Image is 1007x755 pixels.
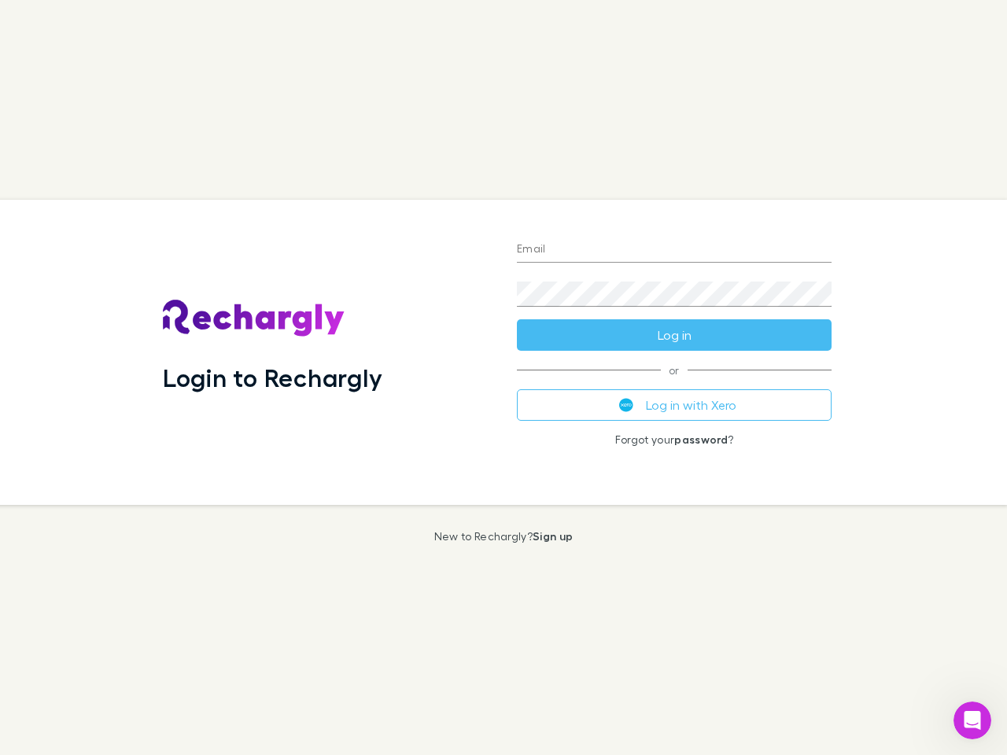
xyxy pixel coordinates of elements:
span: or [517,370,832,370]
p: Forgot your ? [517,433,832,446]
h1: Login to Rechargly [163,363,382,392]
button: Log in with Xero [517,389,832,421]
a: Sign up [533,529,573,543]
button: Log in [517,319,832,351]
iframe: Intercom live chat [954,702,991,739]
a: password [674,433,728,446]
img: Xero's logo [619,398,633,412]
p: New to Rechargly? [434,530,574,543]
img: Rechargly's Logo [163,300,345,337]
